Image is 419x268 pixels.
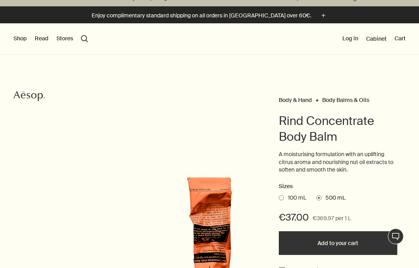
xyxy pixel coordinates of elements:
button: Shop [13,35,27,43]
span: 100 mL [284,194,306,202]
svg: Aesop [13,90,45,102]
button: Add to your cart - €37.00 [279,231,397,255]
button: Log in [342,35,358,43]
span: €369.97 per 1 L [313,214,351,223]
button: Enjoy complimentary standard shipping on all orders in [GEOGRAPHIC_DATA] over 60€. [92,11,328,20]
a: Body & Hand [279,96,312,100]
a: Aesop [11,88,47,106]
h2: Sizes [279,182,397,191]
nav: supplementary [342,23,406,55]
button: Stores [56,35,73,43]
p: Enjoy complimentary standard shipping on all orders in [GEOGRAPHIC_DATA] over 60€. [92,11,311,20]
span: €37.00 [279,211,309,224]
a: Body Balms & Oils [322,96,369,100]
button: Read [35,35,49,43]
button: Open search [81,35,88,42]
a: Cabinet [366,35,387,42]
p: A moisturising formulation with an uplifting citrus aroma and nourishing nut oil extracts to soft... [279,151,397,174]
h1: Rind Concentrate Body Balm [279,113,397,145]
button: Cart [395,35,406,43]
span: 500 mL [321,194,346,202]
button: Live-Support Chat [388,228,404,244]
nav: primary [13,23,88,55]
